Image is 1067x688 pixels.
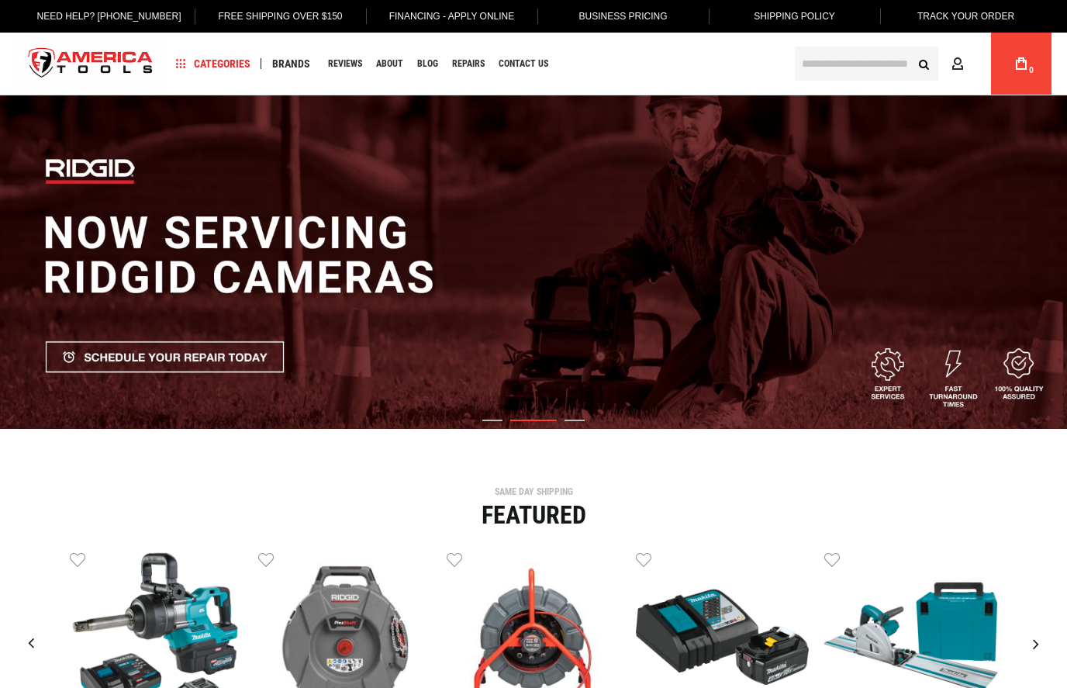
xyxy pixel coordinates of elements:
a: 0 [1007,33,1036,95]
div: SAME DAY SHIPPING [12,487,1055,496]
a: Repairs [445,54,492,74]
img: America Tools [16,35,166,93]
a: store logo [16,35,166,93]
span: Contact Us [499,59,548,68]
a: Reviews [321,54,369,74]
a: Brands [265,54,317,74]
div: Featured [12,503,1055,527]
span: Brands [272,58,310,69]
div: Previous slide [12,624,50,663]
span: 0 [1029,66,1034,74]
span: Blog [417,59,438,68]
span: About [376,59,403,68]
span: Categories [176,58,250,69]
span: Shipping Policy [754,11,835,22]
a: About [369,54,410,74]
button: Search [909,49,938,78]
a: Categories [169,54,257,74]
div: Next slide [1017,624,1055,663]
span: Reviews [328,59,362,68]
a: Blog [410,54,445,74]
span: Repairs [452,59,485,68]
a: Contact Us [492,54,555,74]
